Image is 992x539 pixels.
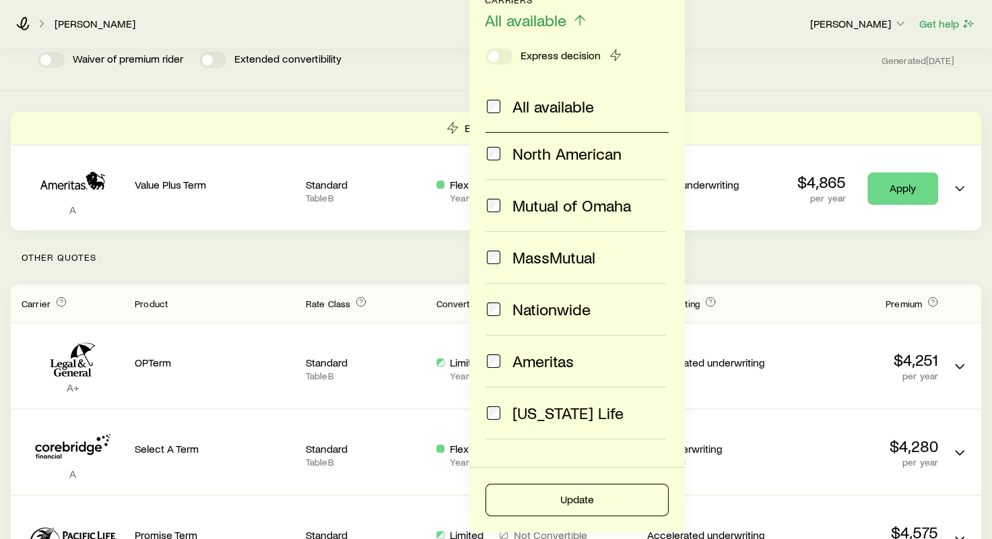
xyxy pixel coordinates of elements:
span: Convertibility [436,298,491,309]
p: A+ [22,381,124,394]
p: Full underwriting [647,442,767,455]
p: Waiver of premium rider [73,52,183,68]
span: Underwriting [647,298,700,309]
p: Other Quotes [11,230,981,284]
p: [PERSON_NAME] [810,17,907,30]
p: Flexible [450,178,486,191]
p: Value Plus Term [135,178,295,191]
p: $4,865 [797,172,846,191]
span: All available [485,11,566,30]
p: A [22,467,124,480]
p: $4,251 [778,350,938,369]
p: Available [647,193,767,203]
button: [PERSON_NAME] [809,16,908,32]
div: Term quotes [11,112,981,230]
p: Standard [306,356,426,369]
p: Years 1 - 10 [450,457,489,468]
span: Carrier [22,298,51,309]
a: [PERSON_NAME] [54,18,136,30]
p: Flexible [450,442,489,455]
span: Premium [886,298,922,309]
p: Years 1 - 5 [450,193,486,203]
span: [DATE] [926,55,954,67]
p: Standard [306,178,426,191]
p: per year [778,457,938,468]
p: A [22,203,124,216]
span: Rate Class [306,298,351,309]
p: Table B [306,193,426,203]
p: Accelerated underwriting [647,356,767,369]
p: per year [778,371,938,381]
p: Years 1 - 20 [450,371,492,381]
p: Standard [306,442,426,455]
p: Table B [306,457,426,468]
p: Extended convertibility [234,52,341,68]
span: Generated [882,55,954,67]
p: per year [797,193,846,203]
a: Apply [867,172,938,205]
p: Required [647,457,767,468]
button: Get help [919,16,976,32]
p: Express Decision [465,121,546,135]
p: Instant underwriting [647,178,767,191]
p: $4,280 [778,437,938,455]
span: Product [135,298,168,309]
p: Select A Term [135,442,295,455]
p: Table B [306,371,426,381]
p: Limited [450,356,492,369]
p: Available [647,371,767,381]
p: OPTerm [135,356,295,369]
